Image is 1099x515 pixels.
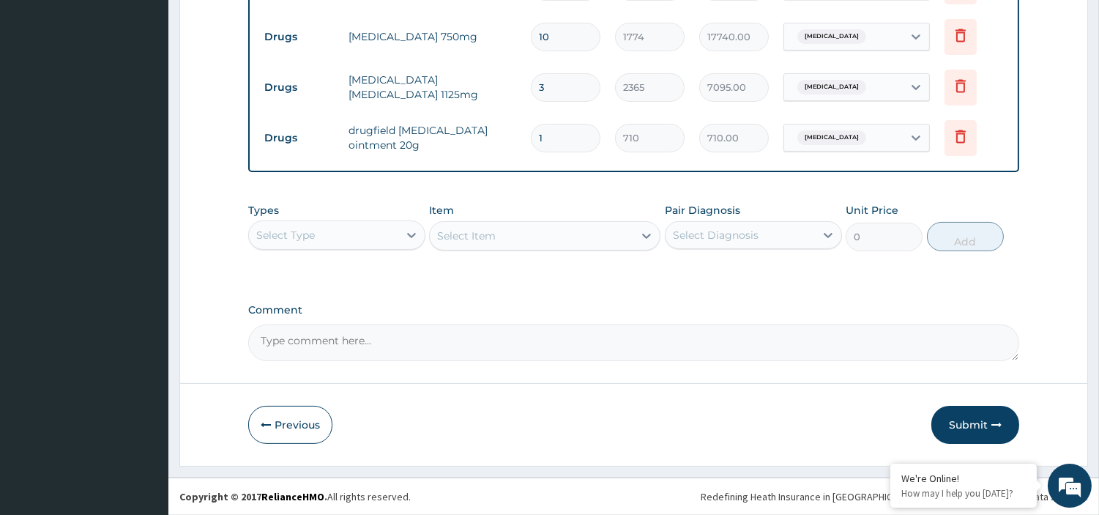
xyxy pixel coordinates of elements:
[673,228,759,242] div: Select Diagnosis
[341,65,524,109] td: [MEDICAL_DATA] [MEDICAL_DATA] 1125mg
[179,490,327,503] strong: Copyright © 2017 .
[341,22,524,51] td: [MEDICAL_DATA] 750mg
[85,160,202,308] span: We're online!
[256,228,315,242] div: Select Type
[168,478,1099,515] footer: All rights reserved.
[701,489,1088,504] div: Redefining Heath Insurance in [GEOGRAPHIC_DATA] using Telemedicine and Data Science!
[797,130,866,145] span: [MEDICAL_DATA]
[248,304,1019,316] label: Comment
[261,490,324,503] a: RelianceHMO
[931,406,1019,444] button: Submit
[257,125,341,152] td: Drugs
[257,23,341,51] td: Drugs
[797,29,866,44] span: [MEDICAL_DATA]
[429,203,454,218] label: Item
[240,7,275,42] div: Minimize live chat window
[341,116,524,160] td: drugfield [MEDICAL_DATA] ointment 20g
[27,73,59,110] img: d_794563401_company_1708531726252_794563401
[797,80,866,95] span: [MEDICAL_DATA]
[257,74,341,101] td: Drugs
[901,472,1026,485] div: We're Online!
[248,406,332,444] button: Previous
[901,487,1026,500] p: How may I help you today?
[7,352,279,404] textarea: Type your message and hit 'Enter'
[846,203,898,218] label: Unit Price
[665,203,740,218] label: Pair Diagnosis
[76,82,246,101] div: Chat with us now
[248,204,279,217] label: Types
[927,222,1004,251] button: Add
